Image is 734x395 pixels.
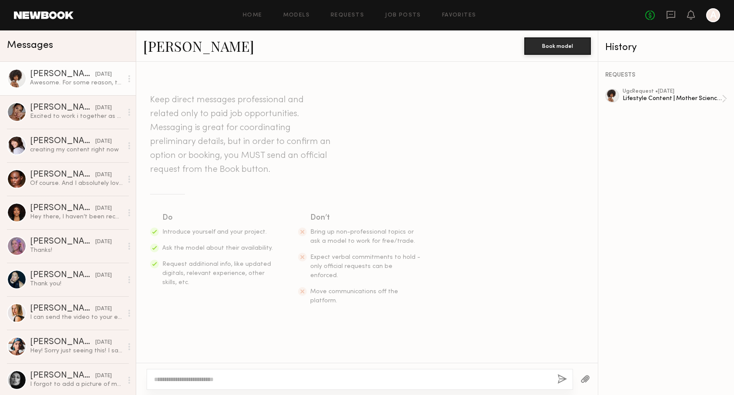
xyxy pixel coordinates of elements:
span: Move communications off the platform. [310,289,398,304]
div: [DATE] [95,171,112,179]
div: [PERSON_NAME] [30,70,95,79]
div: creating my content right now [30,146,123,154]
a: Models [283,13,310,18]
a: ugcRequest •[DATE]Lifestyle Content | Mother Science, Molecular Genesis [623,89,727,109]
span: Ask the model about their availability. [162,245,273,251]
div: I can send the video to your email [30,313,123,321]
a: Book model [524,42,591,49]
span: Introduce yourself and your project. [162,229,267,235]
span: Messages [7,40,53,50]
span: Request additional info, like updated digitals, relevant experience, other skills, etc. [162,261,271,285]
div: ugc Request • [DATE] [623,89,722,94]
div: [PERSON_NAME] [30,104,95,112]
div: Lifestyle Content | Mother Science, Molecular Genesis [623,94,722,103]
a: Job Posts [385,13,421,18]
div: I forgot to add a picture of my hands for manicure reference. Just got a fresh maní [DATE]. Thank... [30,380,123,388]
div: [DATE] [95,238,112,246]
div: Excited to work i together as well! [30,112,123,121]
button: Book model [524,37,591,55]
div: [DATE] [95,137,112,146]
div: Hey! Sorry just seeing this! I saw that I was released already. Thanks for letting me know xx [30,347,123,355]
div: [DATE] [95,104,112,112]
span: Bring up non-professional topics or ask a model to work for free/trade. [310,229,415,244]
div: REQUESTS [605,72,727,78]
div: [DATE] [95,338,112,347]
div: [DATE] [95,70,112,79]
div: [DATE] [95,372,112,380]
div: [DATE] [95,204,112,213]
div: [PERSON_NAME] [30,338,95,347]
div: [PERSON_NAME] [30,238,95,246]
header: Keep direct messages professional and related only to paid job opportunities. Messaging is great ... [150,93,333,177]
div: Do [162,212,274,224]
div: [PERSON_NAME] [30,204,95,213]
div: Don’t [310,212,422,224]
a: [PERSON_NAME] [143,37,254,55]
div: History [605,43,727,53]
div: [DATE] [95,305,112,313]
span: Expect verbal commitments to hold - only official requests can be enforced. [310,254,420,278]
a: A [706,8,720,22]
div: [PERSON_NAME] [30,171,95,179]
a: Favorites [442,13,476,18]
div: Of course. And I absolutely love the molecular genesis. Feels so good on the skin and very moistu... [30,179,123,187]
div: [DATE] [95,271,112,280]
div: Thanks! [30,246,123,254]
div: [PERSON_NAME] [30,137,95,146]
div: Hey there, I haven’t been receiving your messages until I just got an email from you would love t... [30,213,123,221]
a: Requests [331,13,364,18]
div: Thank you! [30,280,123,288]
div: [PERSON_NAME] [30,271,95,280]
a: Home [243,13,262,18]
div: Awesome. For some reason, the linked videos in the brief are coming up as a Instagram profile and... [30,79,123,87]
div: [PERSON_NAME] [30,372,95,380]
div: [PERSON_NAME] [30,305,95,313]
